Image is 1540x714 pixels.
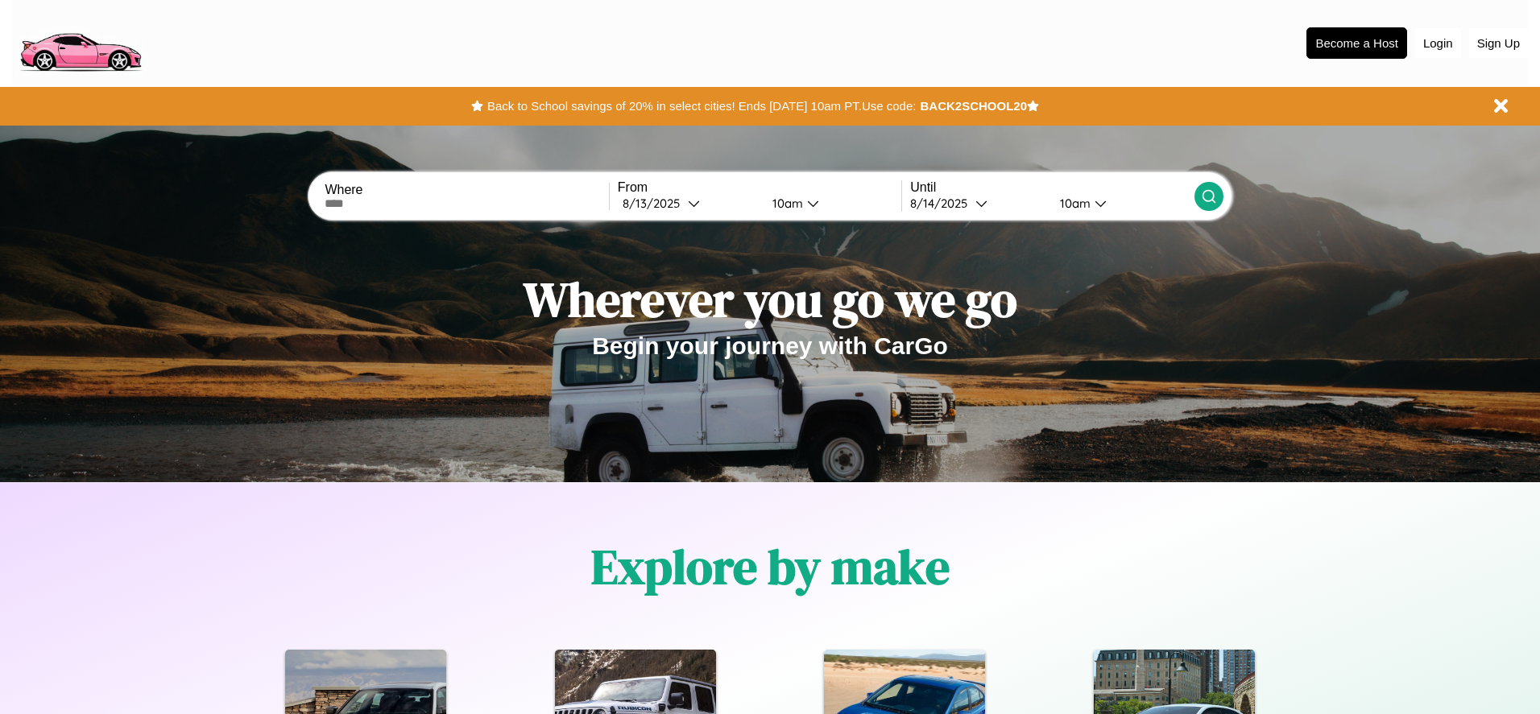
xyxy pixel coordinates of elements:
label: Where [325,183,608,197]
label: Until [910,180,1194,195]
button: Back to School savings of 20% in select cities! Ends [DATE] 10am PT.Use code: [483,95,920,118]
button: 10am [1047,195,1194,212]
b: BACK2SCHOOL20 [920,99,1027,113]
div: 10am [764,196,807,211]
button: Become a Host [1306,27,1407,59]
div: 8 / 14 / 2025 [910,196,975,211]
h1: Explore by make [591,534,950,600]
div: 10am [1052,196,1095,211]
button: 10am [760,195,901,212]
button: Login [1415,28,1461,58]
button: Sign Up [1469,28,1528,58]
img: logo [12,8,148,76]
div: 8 / 13 / 2025 [623,196,688,211]
button: 8/13/2025 [618,195,760,212]
label: From [618,180,901,195]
